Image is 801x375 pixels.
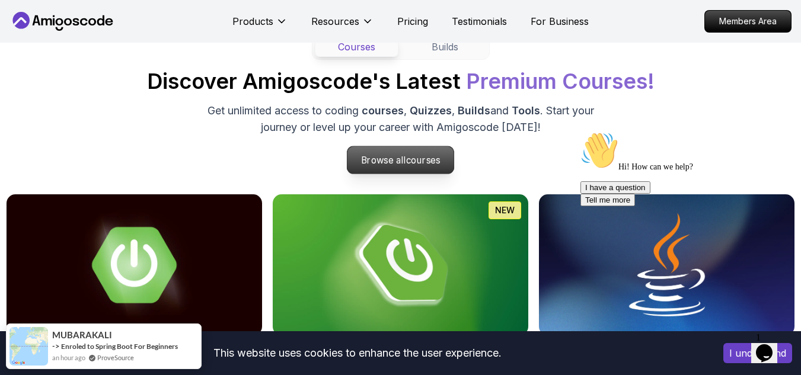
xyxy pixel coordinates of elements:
span: -> [52,341,60,351]
span: courses [406,155,441,166]
img: Advanced Spring Boot card [7,194,262,335]
span: MUBARAKALI [52,330,112,340]
a: ProveSource [97,352,134,363]
button: Resources [311,14,374,38]
p: Resources [311,14,359,28]
a: Browse allcourses [347,146,454,175]
div: This website uses cookies to enhance the user experience. [9,340,706,366]
div: 👋Hi! How can we help?I have a questionTell me more [5,5,218,79]
iframe: chat widget [751,328,789,363]
img: :wave: [5,5,43,43]
span: Builds [458,104,490,117]
span: Quizzes [410,104,452,117]
button: I have a question [5,55,75,67]
button: Accept cookies [723,343,792,363]
span: Premium Courses! [466,68,655,94]
iframe: chat widget [576,127,789,322]
a: Enroled to Spring Boot For Beginners [61,342,178,351]
img: provesource social proof notification image [9,327,48,366]
button: Products [232,14,288,38]
a: Members Area [704,10,792,33]
a: Testimonials [452,14,507,28]
img: Java for Developers card [539,194,794,335]
h2: Discover Amigoscode's Latest [147,69,655,93]
a: Pricing [397,14,428,28]
p: Get unlimited access to coding , , and . Start your journey or level up your career with Amigosco... [202,102,600,136]
button: Tell me more [5,67,59,79]
span: Hi! How can we help? [5,36,117,44]
span: courses [362,104,404,117]
span: Tools [512,104,540,117]
button: Courses [315,37,398,57]
button: Builds [403,37,487,57]
p: Products [232,14,273,28]
p: Members Area [705,11,791,32]
a: For Business [531,14,589,28]
p: NEW [495,204,515,216]
p: Browse all [347,146,454,174]
img: Spring Boot for Beginners card [273,194,528,335]
span: an hour ago [52,352,85,363]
